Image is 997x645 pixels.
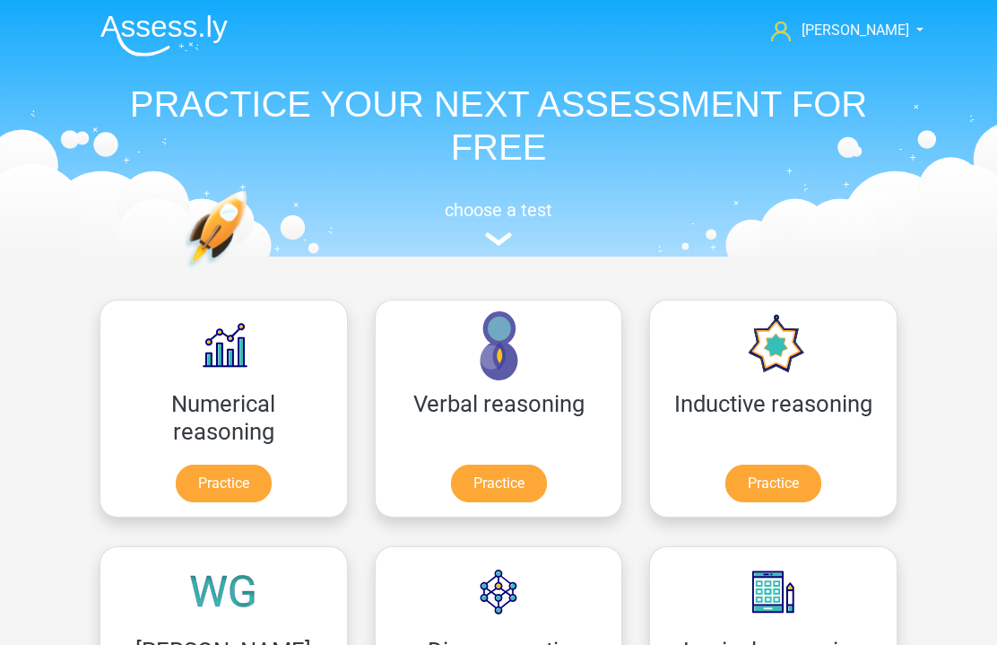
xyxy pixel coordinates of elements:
a: Practice [725,465,821,502]
img: assessment [485,232,512,246]
a: Practice [451,465,547,502]
h5: choose a test [86,199,911,221]
a: Practice [176,465,272,502]
a: [PERSON_NAME] [764,20,911,41]
a: choose a test [86,199,911,247]
img: practice [185,190,316,353]
img: Assessly [100,14,228,57]
h1: PRACTICE YOUR NEXT ASSESSMENT FOR FREE [86,83,911,169]
span: [PERSON_NAME] [802,22,909,39]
